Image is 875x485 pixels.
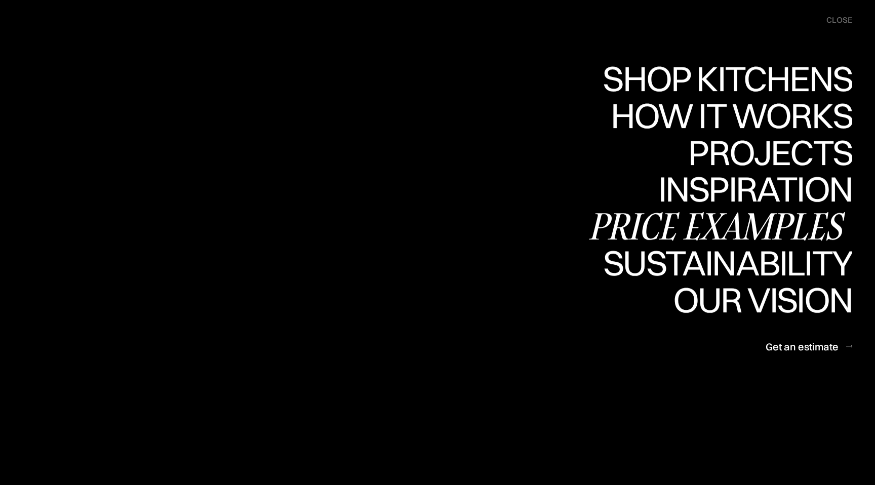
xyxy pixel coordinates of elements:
[608,133,852,169] div: How it works
[664,282,852,317] div: Our vision
[816,10,852,30] div: menu
[608,98,852,133] div: How it works
[688,170,852,206] div: Projects
[587,208,852,245] a: Price examples
[688,135,852,170] div: Projects
[598,61,852,96] div: Shop Kitchens
[766,340,839,353] div: Get an estimate
[608,98,852,135] a: How it worksHow it works
[688,135,852,172] a: ProjectsProjects
[594,245,852,280] div: Sustainability
[594,280,852,316] div: Sustainability
[594,245,852,282] a: SustainabilitySustainability
[644,171,852,207] div: Inspiration
[664,282,852,319] a: Our visionOur vision
[587,208,852,244] div: Price examples
[644,207,852,242] div: Inspiration
[644,171,852,208] a: InspirationInspiration
[826,15,852,26] div: close
[598,61,852,98] a: Shop KitchensShop Kitchens
[766,334,852,359] a: Get an estimate
[664,317,852,353] div: Our vision
[598,96,852,132] div: Shop Kitchens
